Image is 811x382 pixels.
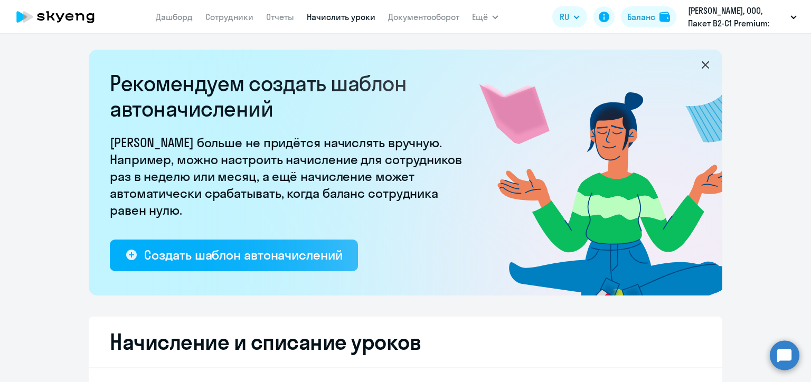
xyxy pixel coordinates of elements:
[205,12,253,22] a: Сотрудники
[110,134,469,218] p: [PERSON_NAME] больше не придётся начислять вручную. Например, можно настроить начисление для сотр...
[472,11,488,23] span: Ещё
[683,4,802,30] button: [PERSON_NAME], ООО, Пакет B2-C1 Premium:
[110,71,469,121] h2: Рекомендуем создать шаблон автоначислений
[110,240,358,271] button: Создать шаблон автоначислений
[307,12,375,22] a: Начислить уроки
[659,12,670,22] img: balance
[110,329,701,355] h2: Начисление и списание уроков
[388,12,459,22] a: Документооборот
[472,6,498,27] button: Ещё
[688,4,786,30] p: [PERSON_NAME], ООО, Пакет B2-C1 Premium:
[552,6,587,27] button: RU
[621,6,676,27] button: Балансbalance
[266,12,294,22] a: Отчеты
[560,11,569,23] span: RU
[156,12,193,22] a: Дашборд
[144,246,342,263] div: Создать шаблон автоначислений
[627,11,655,23] div: Баланс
